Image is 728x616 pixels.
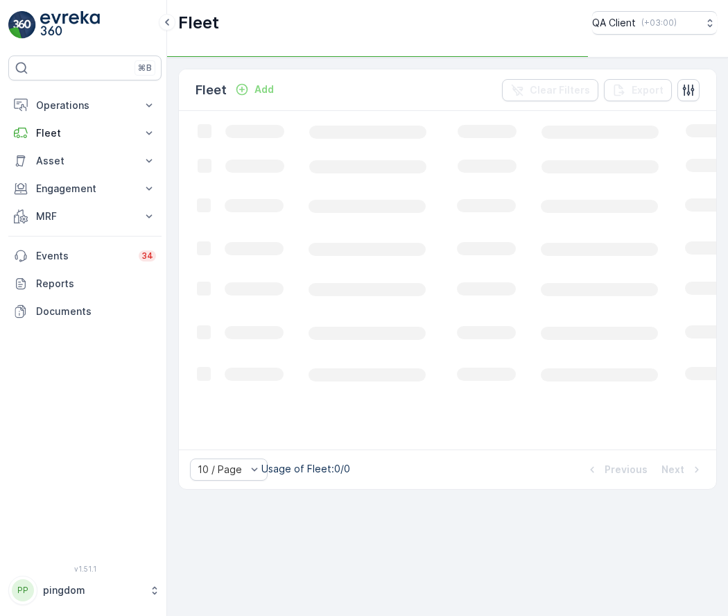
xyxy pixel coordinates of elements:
[530,83,590,97] p: Clear Filters
[8,119,162,147] button: Fleet
[584,461,649,478] button: Previous
[36,305,156,318] p: Documents
[36,154,134,168] p: Asset
[502,79,598,101] button: Clear Filters
[40,11,100,39] img: logo_light-DOdMpM7g.png
[36,249,130,263] p: Events
[8,270,162,298] a: Reports
[8,175,162,203] button: Engagement
[261,462,350,476] p: Usage of Fleet : 0/0
[36,126,134,140] p: Fleet
[141,250,153,262] p: 34
[8,298,162,325] a: Documents
[196,80,227,100] p: Fleet
[8,92,162,119] button: Operations
[178,12,219,34] p: Fleet
[632,83,664,97] p: Export
[229,81,279,98] button: Add
[36,99,134,112] p: Operations
[8,203,162,230] button: MRF
[592,16,636,30] p: QA Client
[254,83,274,96] p: Add
[8,11,36,39] img: logo
[8,147,162,175] button: Asset
[36,277,156,291] p: Reports
[8,576,162,605] button: PPpingdom
[36,182,134,196] p: Engagement
[36,209,134,223] p: MRF
[661,463,684,477] p: Next
[8,565,162,573] span: v 1.51.1
[660,461,705,478] button: Next
[641,17,677,28] p: ( +03:00 )
[604,79,672,101] button: Export
[8,242,162,270] a: Events34
[605,463,648,477] p: Previous
[12,579,34,601] div: PP
[592,11,717,35] button: QA Client(+03:00)
[138,62,152,74] p: ⌘B
[43,583,142,597] p: pingdom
